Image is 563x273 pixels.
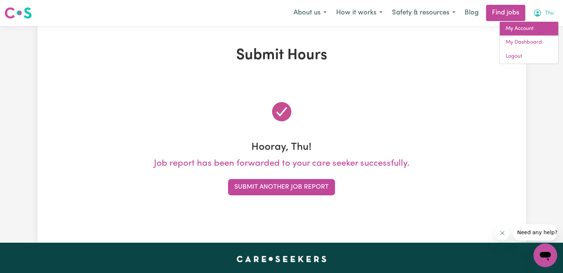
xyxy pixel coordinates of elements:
[528,5,559,21] button: My Account
[4,6,32,20] img: Careseekers logo
[495,226,510,240] iframe: Close message
[4,4,32,21] a: Careseekers logo
[42,141,522,154] h3: Hooray, Thu!
[42,157,522,170] p: Job report has been forwarded to your care seeker successfully.
[499,21,559,64] div: My Account
[387,5,460,21] button: Safety & resources
[486,5,525,21] a: Find jobs
[331,5,387,21] button: How it works
[42,47,522,64] h1: Submit Hours
[500,36,558,50] a: My Dashboard
[228,179,335,195] button: Submit Another Job Report
[500,50,558,64] a: Logout
[460,5,483,21] a: Blog
[545,9,554,17] span: Thu
[237,256,326,262] a: Careseekers home page
[289,5,331,21] button: About us
[500,22,558,36] a: My Account
[533,243,557,267] iframe: Button to launch messaging window
[4,5,45,11] span: Need any help?
[513,224,557,240] iframe: Message from company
